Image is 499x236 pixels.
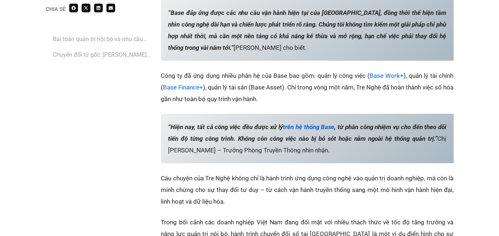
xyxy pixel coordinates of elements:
[370,72,404,79] a: Base Work+
[161,114,454,163] p: ‏‏Chị [PERSON_NAME] – Trưởng Phòng Truyền Thông‏‏ nhìn nhận.‏
[69,4,78,12] div: Share on facebook
[46,7,66,12] div: Chia sẻ
[168,123,447,142] em: “Hiện nay, tất cả công việc đều được xử lý , từ phân công nhiệm vụ cho đến theo dõi tiến độ từng ...
[161,172,454,207] p: ‏Câu chuyện của Tre Nghệ không chỉ là hành trình ứng dụng công nghệ vào quản trị doanh nghiệp, mà...
[106,4,115,12] div: Share on email
[283,123,334,131] a: trên hệ thống Base
[82,4,90,12] div: Share on x-twitter
[53,50,154,59] a: ‏Chuyển đổi từ gốc: [PERSON_NAME] của lãnh đạo đến thay đổi văn hóa vận hành ‏
[161,70,454,105] p: ‏Công ty đã ứng dụng nhiều phân hệ của Base bao gồm: quản lý công việc ( ), quản lý tài chính ( )...
[163,84,203,91] a: Base Finance+
[53,35,154,44] a: Bài toán quản trị nội bộ và nhu cầu chuyển đổi số cấp thiết‏
[94,4,103,12] div: Share on linkedin
[168,9,447,51] em: ‏“Base đáp ứng được các nhu cầu vận hành hiện tại của [GEOGRAPHIC_DATA], đồng thời thể hiện tầm n...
